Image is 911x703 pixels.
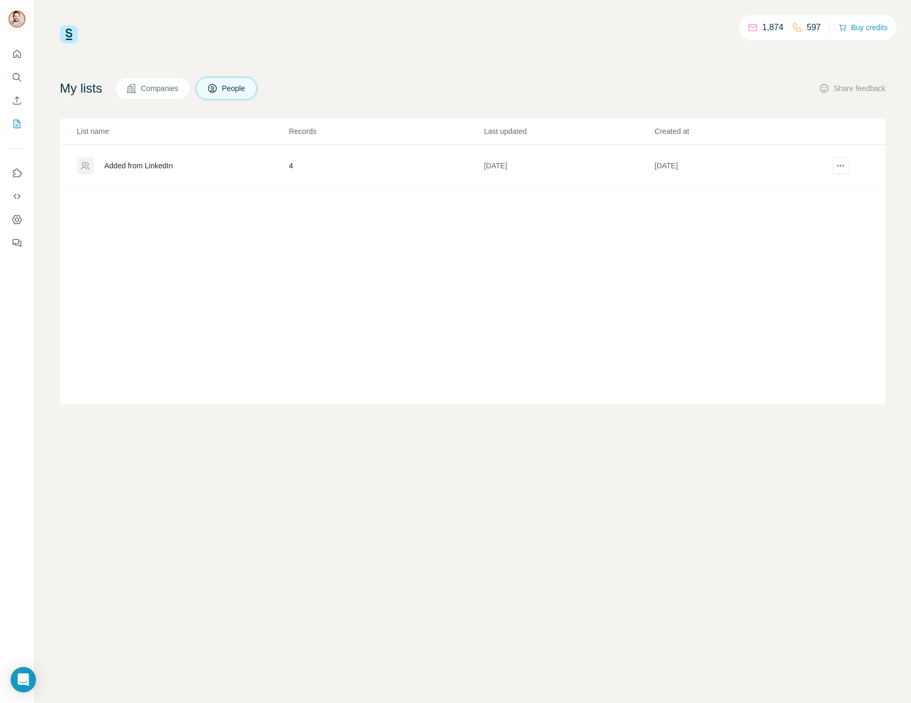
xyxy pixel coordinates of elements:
button: Use Surfe on LinkedIn [8,164,25,183]
button: Dashboard [8,210,25,229]
div: Open Intercom Messenger [11,667,36,692]
p: 597 [807,21,821,34]
p: 1,874 [762,21,783,34]
p: Created at [655,126,824,137]
button: Use Surfe API [8,187,25,206]
p: Records [289,126,483,137]
button: Search [8,68,25,87]
td: [DATE] [484,145,654,187]
button: Enrich CSV [8,91,25,110]
span: Companies [141,83,180,94]
div: Added from LinkedIn [104,160,173,171]
h4: My lists [60,80,102,97]
p: Last updated [484,126,654,137]
span: People [222,83,246,94]
button: actions [832,157,849,174]
td: [DATE] [654,145,825,187]
button: Share feedback [819,83,886,94]
p: List name [77,126,288,137]
img: Surfe Logo [60,25,78,43]
button: Quick start [8,44,25,64]
img: Avatar [8,11,25,28]
button: My lists [8,114,25,133]
button: Feedback [8,233,25,253]
td: 4 [288,145,483,187]
button: Buy credits [838,20,888,35]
